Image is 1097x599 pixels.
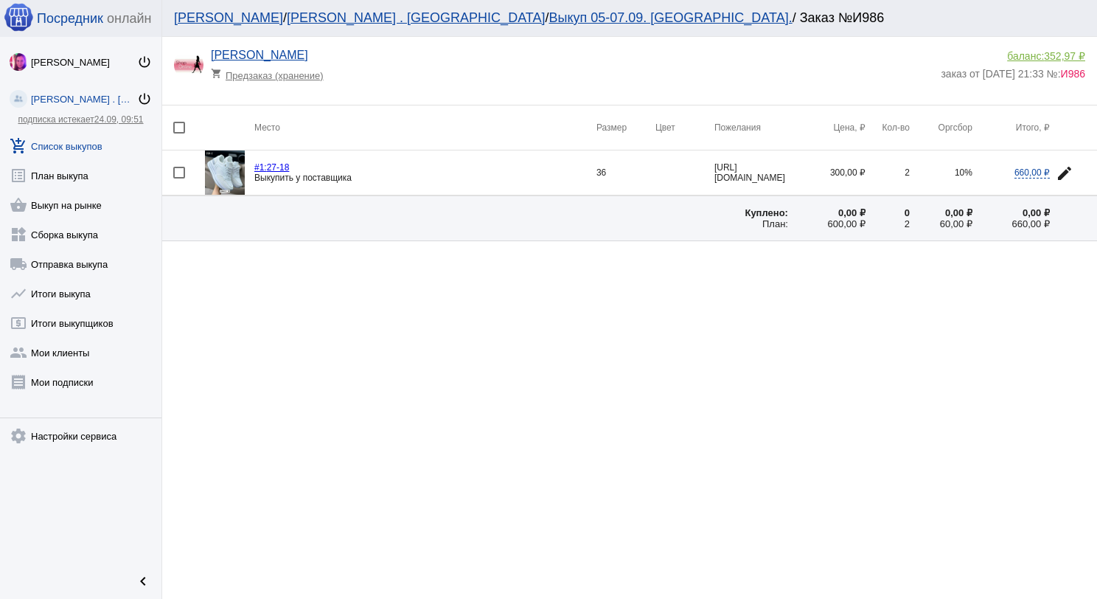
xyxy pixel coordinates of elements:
div: 36 [596,167,655,178]
div: 2 [866,218,910,229]
div: Куплено: [714,207,788,218]
span: онлайн [107,11,151,27]
app-description-cutted: [URL][DOMAIN_NAME] [714,162,788,183]
span: 24.09, 09:51 [94,114,144,125]
mat-icon: shopping_cart [211,68,226,79]
div: Выкупить у поставщика [254,173,596,183]
mat-icon: settings [10,427,27,445]
mat-icon: show_chart [10,285,27,302]
mat-icon: chevron_left [134,572,152,590]
a: [PERSON_NAME] [174,10,283,25]
th: Кол-во [866,105,910,150]
mat-icon: group [10,344,27,361]
div: 300,00 ₽ [788,167,866,178]
div: 660,00 ₽ [972,218,1050,229]
div: [PERSON_NAME] [31,57,137,68]
img: 73xLq58P2BOqs-qIllg3xXCtabieAB0OMVER0XTxHpc0AjG-Rb2SSuXsq4It7hEfqgBcQNho.jpg [10,53,27,71]
mat-icon: list_alt [10,167,27,184]
mat-icon: add_shopping_cart [10,137,27,155]
div: 0,00 ₽ [788,207,866,218]
span: 10% [955,167,972,178]
div: План: [714,218,788,229]
mat-icon: widgets [10,226,27,243]
mat-icon: edit [1056,165,1073,182]
th: Итого, ₽ [972,105,1050,150]
div: 2 [866,167,910,178]
mat-icon: local_atm [10,314,27,332]
mat-icon: local_shipping [10,255,27,273]
div: 0,00 ₽ [910,207,972,218]
div: заказ от [DATE] 21:33 №: [941,62,1085,80]
mat-icon: power_settings_new [137,55,152,69]
th: Место [254,105,596,150]
img: apple-icon-60x60.png [4,2,33,32]
div: [PERSON_NAME] . [GEOGRAPHIC_DATA] [31,94,137,105]
a: Выкуп 05-07.09. [GEOGRAPHIC_DATA]. [548,10,792,25]
a: подписка истекает24.09, 09:51 [18,114,143,125]
a: #1:27-18 [254,162,289,173]
span: 660,00 ₽ [1014,167,1050,179]
th: Цвет [655,105,714,150]
span: 352,97 ₽ [1044,50,1085,62]
div: / / / Заказ №И986 [174,10,1070,26]
div: Предзаказ (хранение) [211,62,332,81]
span: Посредник [37,11,103,27]
th: Цена, ₽ [788,105,866,150]
span: И986 [1061,68,1085,80]
div: баланс: [941,50,1085,62]
mat-icon: shopping_basket [10,196,27,214]
a: [PERSON_NAME] . [GEOGRAPHIC_DATA] [287,10,545,25]
mat-icon: receipt [10,373,27,391]
a: [PERSON_NAME] [211,49,308,61]
div: 0 [866,207,910,218]
span: #1: [254,162,267,173]
div: 600,00 ₽ [788,218,866,229]
th: Пожелания [714,105,788,150]
img: PTGyAfq1q7Wt0VENGaFSZqn7HQGqKMHrtkPipZKY4ofvVUWWY5bY2qpM-pVJ7zKJuA1CbZkom8e-wAizPa5bJphq.jpg [174,50,203,80]
th: Размер [596,105,655,150]
img: community_200.png [10,90,27,108]
div: 60,00 ₽ [910,218,972,229]
img: qTrNszD_dbc1YYn8alWqNb_vQSm4vif3AsIVXwTNQjEjOCxB5N6BTupHiFxis1oXKQdAiYZEa_u7LRaUNo9j1--1.jpg [205,150,244,195]
mat-icon: power_settings_new [137,91,152,106]
th: Оргсбор [910,105,972,150]
div: 0,00 ₽ [972,207,1050,218]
